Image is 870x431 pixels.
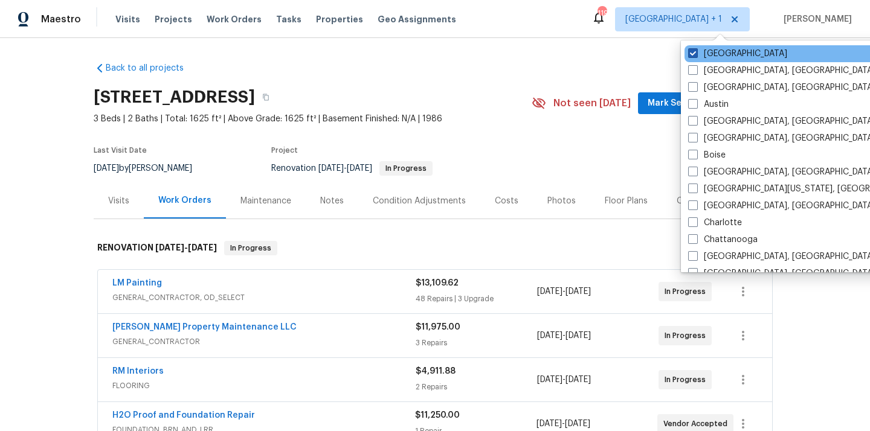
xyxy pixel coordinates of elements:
[318,164,344,173] span: [DATE]
[553,97,631,109] span: Not seen [DATE]
[112,411,255,420] a: H2O Proof and Foundation Repair
[565,287,591,296] span: [DATE]
[688,149,726,161] label: Boise
[415,411,460,420] span: $11,250.00
[94,229,776,267] div: RENOVATION [DATE]-[DATE]In Progress
[320,195,344,207] div: Notes
[158,194,211,206] div: Work Orders
[155,13,192,25] span: Projects
[688,98,729,110] label: Austin
[665,374,710,386] span: In Progress
[94,113,532,125] span: 3 Beds | 2 Baths | Total: 1625 ft² | Above Grade: 1625 ft² | Basement Finished: N/A | 1986
[347,164,372,173] span: [DATE]
[688,234,758,246] label: Chattanooga
[565,420,590,428] span: [DATE]
[108,195,129,207] div: Visits
[271,164,433,173] span: Renovation
[155,243,217,252] span: -
[112,367,164,375] a: RM Interiors
[112,336,416,348] span: GENERAL_CONTRACTOR
[688,217,742,229] label: Charlotte
[115,13,140,25] span: Visits
[598,7,606,19] div: 119
[276,15,301,24] span: Tasks
[225,242,276,254] span: In Progress
[648,96,692,111] span: Mark Seen
[381,165,431,172] span: In Progress
[537,286,591,298] span: -
[207,13,262,25] span: Work Orders
[495,195,518,207] div: Costs
[94,164,119,173] span: [DATE]
[565,375,591,384] span: [DATE]
[605,195,648,207] div: Floor Plans
[416,323,460,331] span: $11,975.00
[41,13,81,25] span: Maestro
[665,286,710,298] span: In Progress
[416,381,537,393] div: 2 Repairs
[94,147,147,154] span: Last Visit Date
[677,195,701,207] div: Cases
[318,164,372,173] span: -
[378,13,456,25] span: Geo Assignments
[665,330,710,342] span: In Progress
[537,330,591,342] span: -
[112,380,416,392] span: FLOORING
[537,331,562,340] span: [DATE]
[688,48,787,60] label: [GEOGRAPHIC_DATA]
[94,91,255,103] h2: [STREET_ADDRESS]
[271,147,298,154] span: Project
[536,418,590,430] span: -
[112,323,297,331] a: [PERSON_NAME] Property Maintenance LLC
[536,420,562,428] span: [DATE]
[155,243,184,252] span: [DATE]
[638,92,702,115] button: Mark Seen
[240,195,291,207] div: Maintenance
[373,195,466,207] div: Condition Adjustments
[188,243,217,252] span: [DATE]
[547,195,576,207] div: Photos
[94,62,210,74] a: Back to all projects
[112,292,416,304] span: GENERAL_CONTRACTOR, OD_SELECT
[537,287,562,296] span: [DATE]
[255,86,277,108] button: Copy Address
[416,293,537,305] div: 48 Repairs | 3 Upgrade
[537,374,591,386] span: -
[416,279,459,287] span: $13,109.62
[316,13,363,25] span: Properties
[779,13,852,25] span: [PERSON_NAME]
[416,367,456,375] span: $4,911.88
[663,418,732,430] span: Vendor Accepted
[416,337,537,349] div: 3 Repairs
[537,375,562,384] span: [DATE]
[94,161,207,176] div: by [PERSON_NAME]
[112,279,162,287] a: LM Painting
[565,331,591,340] span: [DATE]
[97,241,217,255] h6: RENOVATION
[625,13,722,25] span: [GEOGRAPHIC_DATA] + 1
